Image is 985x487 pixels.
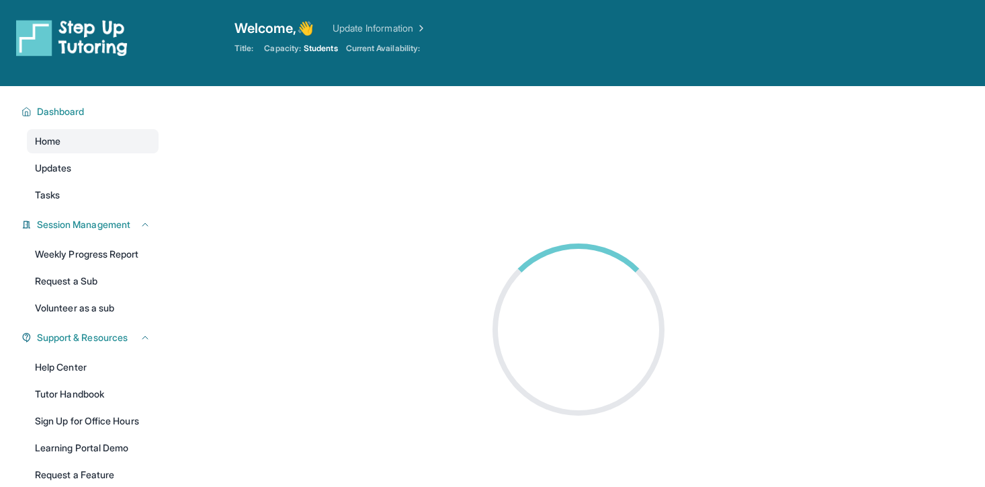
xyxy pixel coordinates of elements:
span: Title: [234,43,253,54]
span: Dashboard [37,105,85,118]
a: Volunteer as a sub [27,296,159,320]
img: logo [16,19,128,57]
a: Request a Feature [27,463,159,487]
a: Request a Sub [27,269,159,293]
button: Dashboard [32,105,151,118]
span: Capacity: [264,43,301,54]
button: Support & Resources [32,331,151,344]
a: Help Center [27,355,159,379]
a: Learning Portal Demo [27,436,159,460]
a: Weekly Progress Report [27,242,159,266]
a: Update Information [333,22,427,35]
span: Updates [35,161,72,175]
a: Tutor Handbook [27,382,159,406]
span: Home [35,135,60,148]
span: Welcome, 👋 [234,19,314,38]
span: Current Availability: [346,43,420,54]
span: Tasks [35,188,60,202]
span: Session Management [37,218,130,231]
button: Session Management [32,218,151,231]
img: Chevron Right [413,22,427,35]
a: Updates [27,156,159,180]
span: Students [304,43,338,54]
a: Sign Up for Office Hours [27,409,159,433]
a: Tasks [27,183,159,207]
a: Home [27,129,159,153]
span: Support & Resources [37,331,128,344]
